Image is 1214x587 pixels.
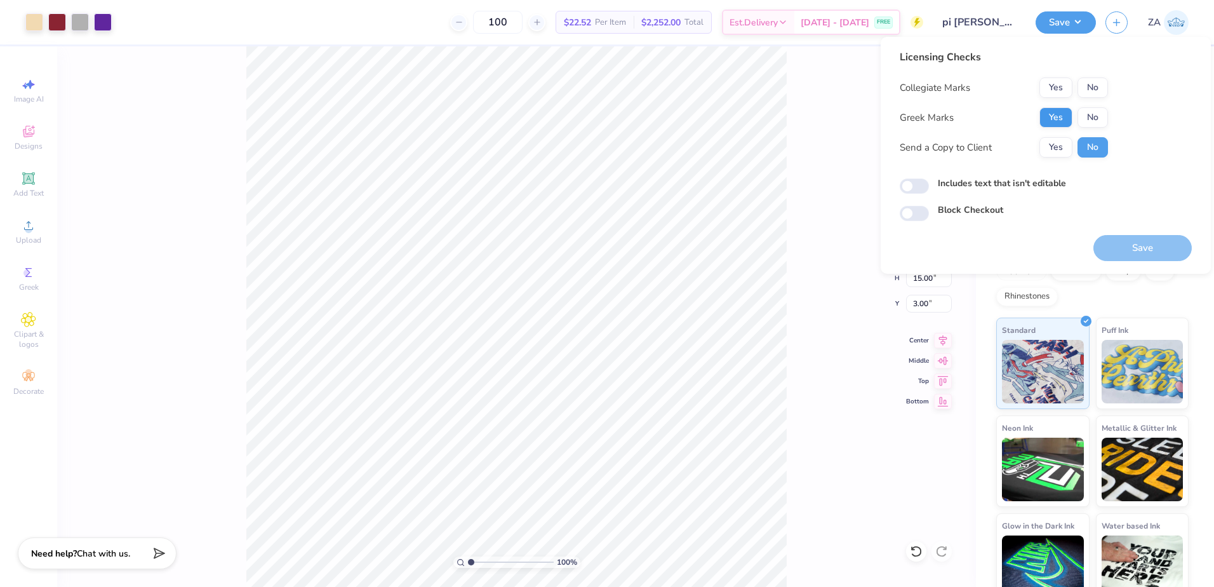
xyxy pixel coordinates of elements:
span: Designs [15,141,43,151]
strong: Need help? [31,548,77,560]
span: Image AI [14,94,44,104]
button: Yes [1039,137,1072,158]
span: Est. Delivery [730,16,778,29]
span: Per Item [595,16,626,29]
span: ZA [1148,15,1161,30]
span: $2,252.00 [641,16,681,29]
img: Puff Ink [1102,340,1184,403]
img: Metallic & Glitter Ink [1102,438,1184,501]
span: $22.52 [564,16,591,29]
button: Yes [1039,78,1072,98]
div: Collegiate Marks [900,81,970,95]
button: Save [1036,11,1096,34]
span: [DATE] - [DATE] [801,16,869,29]
img: Zuriel Alaba [1164,10,1189,35]
img: Standard [1002,340,1084,403]
img: Neon Ink [1002,438,1084,501]
button: No [1077,107,1108,128]
button: No [1077,78,1108,98]
span: Total [684,16,704,29]
span: Standard [1002,323,1036,337]
span: Clipart & logos [6,329,51,349]
span: Greek [19,282,39,292]
label: Includes text that isn't editable [938,177,1066,190]
span: Upload [16,235,41,245]
span: Metallic & Glitter Ink [1102,421,1177,435]
div: Send a Copy to Client [900,140,992,155]
span: Glow in the Dark Ink [1002,519,1074,532]
span: Center [906,336,929,345]
span: Puff Ink [1102,323,1128,337]
span: 100 % [557,557,577,568]
span: Decorate [13,386,44,396]
span: Add Text [13,188,44,198]
div: Licensing Checks [900,50,1108,65]
input: – – [473,11,523,34]
span: Top [906,377,929,386]
span: Water based Ink [1102,519,1160,532]
div: Greek Marks [900,111,954,125]
input: Untitled Design [933,10,1026,35]
span: Bottom [906,397,929,406]
button: No [1077,137,1108,158]
a: ZA [1148,10,1189,35]
span: Middle [906,356,929,365]
label: Block Checkout [938,203,1003,217]
button: Yes [1039,107,1072,128]
div: Rhinestones [996,287,1058,306]
span: Neon Ink [1002,421,1033,435]
span: FREE [877,18,890,27]
span: Chat with us. [77,548,130,560]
